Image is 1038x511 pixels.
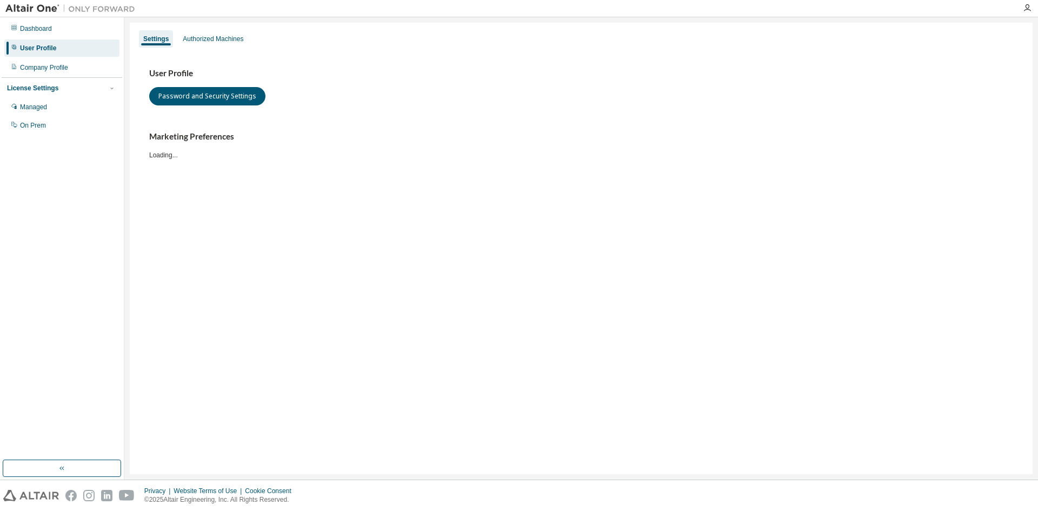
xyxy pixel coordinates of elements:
div: Privacy [144,487,174,495]
div: Dashboard [20,24,52,33]
div: On Prem [20,121,46,130]
img: linkedin.svg [101,490,112,501]
div: Authorized Machines [183,35,243,43]
img: instagram.svg [83,490,95,501]
img: Altair One [5,3,141,14]
div: License Settings [7,84,58,92]
div: Website Terms of Use [174,487,245,495]
div: Settings [143,35,169,43]
img: altair_logo.svg [3,490,59,501]
p: © 2025 Altair Engineering, Inc. All Rights Reserved. [144,495,298,505]
img: youtube.svg [119,490,135,501]
button: Password and Security Settings [149,87,265,105]
h3: User Profile [149,68,1013,79]
div: User Profile [20,44,56,52]
div: Managed [20,103,47,111]
h3: Marketing Preferences [149,131,1013,142]
div: Loading... [149,131,1013,159]
img: facebook.svg [65,490,77,501]
div: Company Profile [20,63,68,72]
div: Cookie Consent [245,487,297,495]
